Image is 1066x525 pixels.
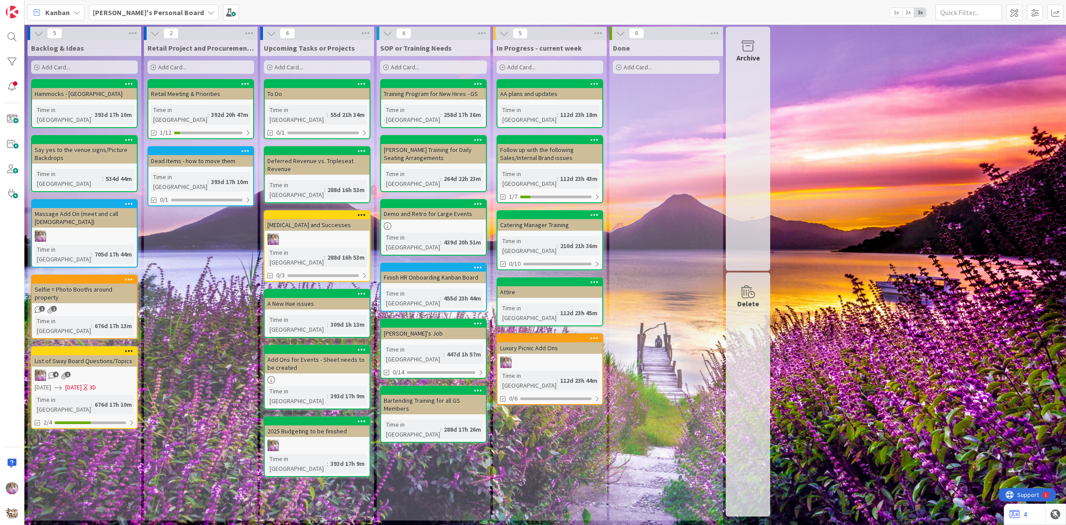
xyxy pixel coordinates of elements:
[497,357,602,368] div: OM
[613,44,630,52] span: Done
[391,63,419,71] span: Add Card...
[557,308,558,318] span: :
[148,155,253,167] div: Dead Items - how to move them
[92,249,134,259] div: 705d 17h 44m
[890,8,902,17] span: 1x
[442,425,483,434] div: 288d 17h 26m
[500,236,557,256] div: Time in [GEOGRAPHIC_DATA]
[902,8,914,17] span: 2x
[497,333,603,405] a: Luxury Picnic Add OnsOMTime in [GEOGRAPHIC_DATA]:112d 23h 44m0/6
[267,233,279,245] img: OM
[32,136,137,164] div: Say yes to the venue signs/Picture Backdrops
[509,259,521,269] span: 0/10
[46,4,48,11] div: 1
[442,237,483,247] div: 439d 20h 51m
[35,395,91,414] div: Time in [GEOGRAPHIC_DATA]
[507,63,536,71] span: Add Card...
[327,110,328,120] span: :
[267,315,327,334] div: Time in [GEOGRAPHIC_DATA]
[267,386,327,406] div: Time in [GEOGRAPHIC_DATA]
[1010,509,1027,520] a: 4
[39,306,45,312] span: 1
[557,110,558,120] span: :
[35,230,46,242] img: OM
[442,174,483,184] div: 264d 22h 23m
[91,110,92,120] span: :
[265,354,370,373] div: Add Ons for Events - Sheet needs to be created
[35,369,46,381] img: OM
[328,320,367,329] div: 309d 1h 13m
[328,391,367,401] div: 393d 17h 9m
[381,328,486,339] div: [PERSON_NAME]'s Job
[497,219,602,231] div: Catering Manager Training
[384,289,440,308] div: Time in [GEOGRAPHIC_DATA]
[207,110,209,120] span: :
[160,128,171,137] span: 1/12
[264,210,370,282] a: [MEDICAL_DATA] and SuccessesOMTime in [GEOGRAPHIC_DATA]:288d 16h 53m0/3
[158,63,187,71] span: Add Card...
[497,44,582,52] span: In Progress - current week
[91,400,92,409] span: :
[6,482,18,494] img: OM
[35,244,91,264] div: Time in [GEOGRAPHIC_DATA]
[500,357,512,368] img: OM
[327,320,328,329] span: :
[440,237,442,247] span: :
[558,241,600,251] div: 210d 21h 36m
[381,88,486,100] div: Training Program for New Hires - GS
[163,28,179,39] span: 2
[737,298,759,309] div: Delete
[265,80,370,100] div: To Do
[31,275,138,339] a: Selfie = Photo Booths around propertyTime in [GEOGRAPHIC_DATA]:676d 17h 13m
[32,88,137,100] div: Hammocks - [GEOGRAPHIC_DATA]
[89,383,96,392] div: 3D
[32,200,137,228] div: Massage Add On (meet and call [DEMOGRAPHIC_DATA])
[265,233,370,245] div: OM
[31,79,138,128] a: Hammocks - [GEOGRAPHIC_DATA]Time in [GEOGRAPHIC_DATA]:393d 17h 10m
[31,135,138,192] a: Say yes to the venue signs/Picture BackdropsTime in [GEOGRAPHIC_DATA]:534d 44m
[45,7,70,18] span: Kanban
[35,105,91,124] div: Time in [GEOGRAPHIC_DATA]
[497,210,603,270] a: Catering Manager TrainingTime in [GEOGRAPHIC_DATA]:210d 21h 36m0/10
[265,440,370,451] div: OM
[327,459,328,469] span: :
[440,174,442,184] span: :
[396,28,411,39] span: 6
[209,110,251,120] div: 392d 20h 47m
[32,208,137,228] div: Massage Add On (meet and call [DEMOGRAPHIC_DATA])
[265,417,370,437] div: 2025 Budgeting to be finished
[558,174,600,184] div: 112d 23h 43m
[497,135,603,203] a: Follow up with the following Sales/Internal Brand issuesTime in [GEOGRAPHIC_DATA]:112d 23h 43m1/7
[65,372,71,377] span: 1
[264,146,370,203] a: Deferred Revenue vs. Tripleseat RevenueTime in [GEOGRAPHIC_DATA]:288d 16h 53m
[91,321,92,331] span: :
[265,155,370,175] div: Deferred Revenue vs. Tripleseat Revenue
[32,230,137,242] div: OM
[381,272,486,283] div: Finish HR Onboarding Kanban Board
[384,232,440,252] div: Time in [GEOGRAPHIC_DATA]
[381,80,486,100] div: Training Program for New Hires - GS
[497,278,602,298] div: Attire
[265,88,370,100] div: To Do
[327,391,328,401] span: :
[557,376,558,385] span: :
[44,418,52,427] span: 2/4
[380,386,487,443] a: Bartending Training for all GS MembersTime in [GEOGRAPHIC_DATA]:288d 17h 26m
[440,293,442,303] span: :
[265,298,370,309] div: A New Hue issues
[92,321,134,331] div: 676d 17h 13m
[51,306,57,312] span: 1
[93,8,204,17] b: [PERSON_NAME]'s Personal Board
[35,383,51,392] span: [DATE]
[91,249,92,259] span: :
[103,174,134,184] div: 534d 44m
[265,290,370,309] div: A New Hue issues
[380,319,487,379] a: [PERSON_NAME]'s JobTime in [GEOGRAPHIC_DATA]:447d 1h 57m0/14
[280,28,295,39] span: 6
[442,293,483,303] div: 455d 23h 44m
[148,147,253,167] div: Dead Items - how to move them
[267,105,327,124] div: Time in [GEOGRAPHIC_DATA]
[384,169,440,188] div: Time in [GEOGRAPHIC_DATA]
[264,79,370,139] a: To DoTime in [GEOGRAPHIC_DATA]:55d 21h 34m0/1
[267,440,279,451] img: OM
